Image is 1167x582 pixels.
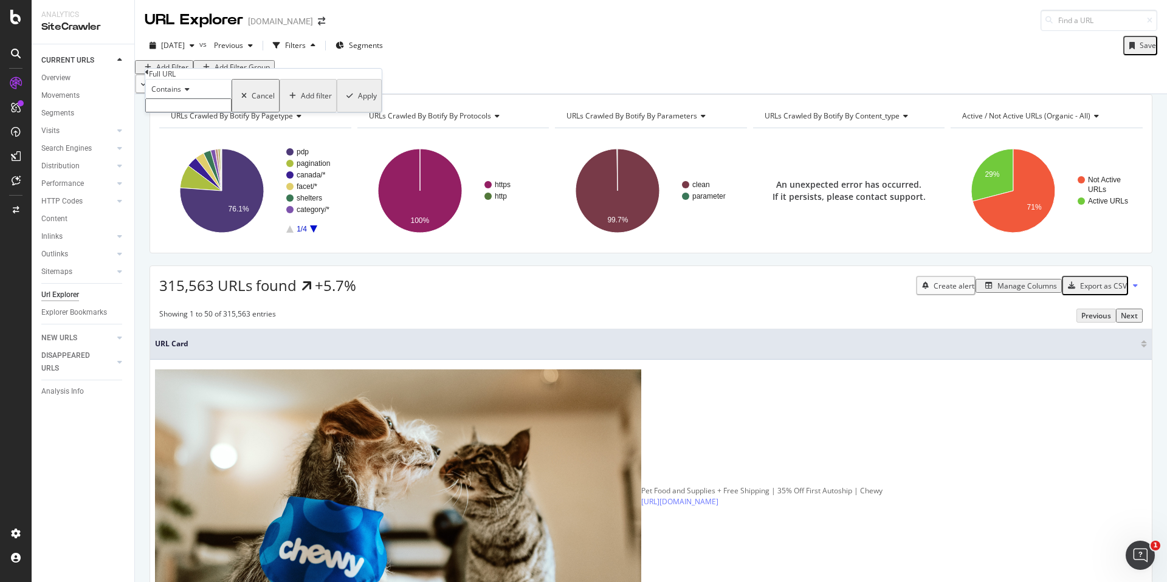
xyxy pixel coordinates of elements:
span: URLs Crawled By Botify By protocols [369,111,491,121]
span: Segments [349,40,383,50]
span: URLs Crawled By Botify By content_type [765,111,900,121]
div: arrow-right-arrow-left [318,17,325,26]
div: Add Filter Group [215,62,270,72]
button: Cancel [232,79,280,112]
a: CURRENT URLS [41,54,114,67]
button: Manage Columns [976,279,1062,293]
span: 315,563 URLs found [159,275,297,295]
button: Apply [337,79,382,112]
text: shelters [297,194,322,202]
div: [DOMAIN_NAME] [248,15,313,27]
span: Active / Not Active URLs (organic - all) [962,111,1090,121]
div: Outlinks [41,248,68,261]
a: Analysis Info [41,385,126,398]
button: Export as CSV [1062,276,1128,295]
a: DISAPPEARED URLS [41,349,114,375]
div: Save [1140,40,1156,50]
div: Url Explorer [41,289,79,301]
svg: A chart. [159,138,349,244]
div: Analytics [41,10,125,20]
a: Visits [41,125,114,137]
div: Inlinks [41,230,63,243]
text: 29% [985,171,1000,179]
a: NEW URLS [41,332,114,344]
h4: URLs Crawled By Botify By content_type [762,106,934,126]
text: category/* [297,205,329,214]
button: [DATE] [145,36,199,55]
div: CURRENT URLS [41,54,94,67]
div: HTTP Codes [41,195,83,208]
div: Segments [41,107,74,120]
a: Segments [41,107,126,120]
div: Showing 1 to 50 of 315,563 entries [159,309,276,323]
text: facet/* [297,182,317,191]
span: Contains [151,84,181,94]
a: Explorer Bookmarks [41,306,126,319]
a: Url Explorer [41,289,126,301]
text: pagination [297,159,330,168]
a: Movements [41,89,126,102]
div: SiteCrawler [41,20,125,34]
div: URL Explorer [145,10,243,30]
div: Visits [41,125,60,137]
button: Previous [1076,309,1116,323]
a: HTTP Codes [41,195,114,208]
div: Search Engines [41,142,92,155]
svg: A chart. [951,138,1141,244]
div: A chart. [357,138,548,244]
text: Active URLs [1088,197,1128,205]
div: Export as CSV [1080,281,1127,291]
text: URLs [1088,185,1106,194]
div: Full URL [149,69,176,79]
a: Performance [41,177,114,190]
button: Create alert [916,276,976,295]
button: Add filter [280,79,337,112]
div: Pet Food and Supplies + Free Shipping | 35% Off First Autoship | Chewy [641,485,883,496]
span: 1 [1151,541,1160,550]
button: Save [1123,36,1157,55]
a: Content [41,213,126,225]
div: Sitemaps [41,265,72,278]
span: URLs Crawled By Botify By pagetype [171,111,293,121]
button: Apply [135,74,173,94]
div: Manage Columns [997,281,1057,291]
div: NEW URLS [41,332,77,344]
button: Segments [331,36,388,55]
text: clean [692,180,710,189]
text: canada/* [297,171,326,179]
span: vs [199,39,209,49]
text: parameter [692,192,726,200]
h4: URLs Crawled By Botify By protocols [367,106,539,126]
div: Content [41,213,67,225]
button: Previous [209,36,258,55]
h4: Active / Not Active URLs [960,106,1132,126]
text: https [495,180,511,189]
div: Apply [358,91,377,101]
svg: A chart. [555,138,745,244]
button: Add Filter Group [193,60,275,74]
button: Next [1116,309,1143,323]
button: Filters [268,36,320,55]
div: Add Filter [156,62,188,72]
div: Analysis Info [41,385,84,398]
div: Movements [41,89,80,102]
span: Previous [209,40,243,50]
h4: URLs Crawled By Botify By parameters [564,106,736,126]
div: Cancel [252,91,275,101]
a: Sitemaps [41,265,114,278]
a: [URL][DOMAIN_NAME] [641,496,718,507]
span: URLs Crawled By Botify By parameters [566,111,697,121]
div: Explorer Bookmarks [41,306,107,319]
a: Search Engines [41,142,114,155]
div: Add filter [301,91,332,101]
div: Distribution [41,160,80,173]
button: Add Filter [135,60,193,74]
a: Outlinks [41,248,114,261]
text: 99.7% [608,216,628,225]
text: 100% [410,216,429,225]
text: 76.1% [229,205,249,213]
div: DISAPPEARED URLS [41,349,103,375]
